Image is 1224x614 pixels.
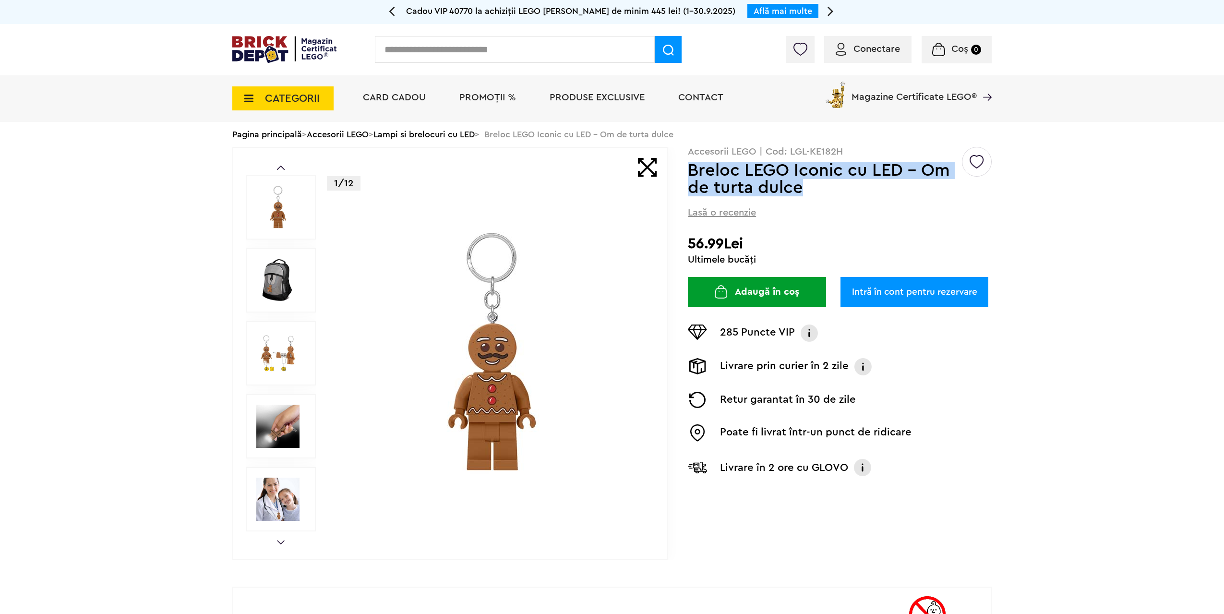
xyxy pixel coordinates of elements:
[720,392,856,408] p: Retur garantat în 30 de zile
[256,332,300,375] img: Breloc LEGO Iconic cu LED - Om de turta dulce LEGO LGL-KE182H
[688,358,707,374] img: Livrare
[327,176,360,191] p: 1/12
[265,93,320,104] span: CATEGORII
[550,93,645,102] a: Produse exclusive
[688,206,756,219] span: Lasă o recenzie
[720,460,848,475] p: Livrare în 2 ore cu GLOVO
[688,325,707,340] img: Puncte VIP
[678,93,723,102] a: Contact
[840,277,988,307] a: Intră în cont pentru rezervare
[256,186,300,229] img: Breloc LEGO Iconic cu LED - Om de turta dulce
[459,93,516,102] a: PROMOȚII %
[688,461,707,473] img: Livrare Glovo
[720,325,795,342] p: 285 Puncte VIP
[256,478,300,521] img: Lampi si brelocuri cu LED Breloc LEGO Iconic cu LED - Om de turta dulce
[853,458,872,477] img: Info livrare cu GLOVO
[688,147,992,157] p: Accesorii LEGO | Cod: LGL-KE182H
[277,166,285,170] a: Prev
[232,130,302,139] a: Pagina principală
[307,130,369,139] a: Accesorii LEGO
[232,122,992,147] div: > > > Breloc LEGO Iconic cu LED - Om de turta dulce
[688,235,992,253] h2: 56.99Lei
[971,45,981,55] small: 0
[951,44,968,54] span: Coș
[853,358,873,375] img: Info livrare prin curier
[688,424,707,442] img: Easybox
[853,44,900,54] span: Conectare
[256,259,300,302] img: Breloc LEGO Iconic cu LED - Om de turta dulce
[852,80,977,102] span: Magazine Certificate LEGO®
[373,130,475,139] a: Lampi si brelocuri cu LED
[370,232,613,475] img: Breloc LEGO Iconic cu LED - Om de turta dulce
[688,392,707,408] img: Returnare
[800,325,819,342] img: Info VIP
[688,255,992,265] div: Ultimele bucăți
[977,80,992,89] a: Magazine Certificate LEGO®
[363,93,426,102] a: Card Cadou
[720,358,849,375] p: Livrare prin curier în 2 zile
[720,424,912,442] p: Poate fi livrat într-un punct de ridicare
[406,7,735,15] span: Cadou VIP 40770 la achiziții LEGO [PERSON_NAME] de minim 445 lei! (1-30.9.2025)
[256,405,300,448] img: Seturi Lego Breloc LEGO Iconic cu LED - Om de turta dulce
[688,162,960,196] h1: Breloc LEGO Iconic cu LED - Om de turta dulce
[277,540,285,544] a: Next
[836,44,900,54] a: Conectare
[688,277,826,307] button: Adaugă în coș
[754,7,812,15] a: Află mai multe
